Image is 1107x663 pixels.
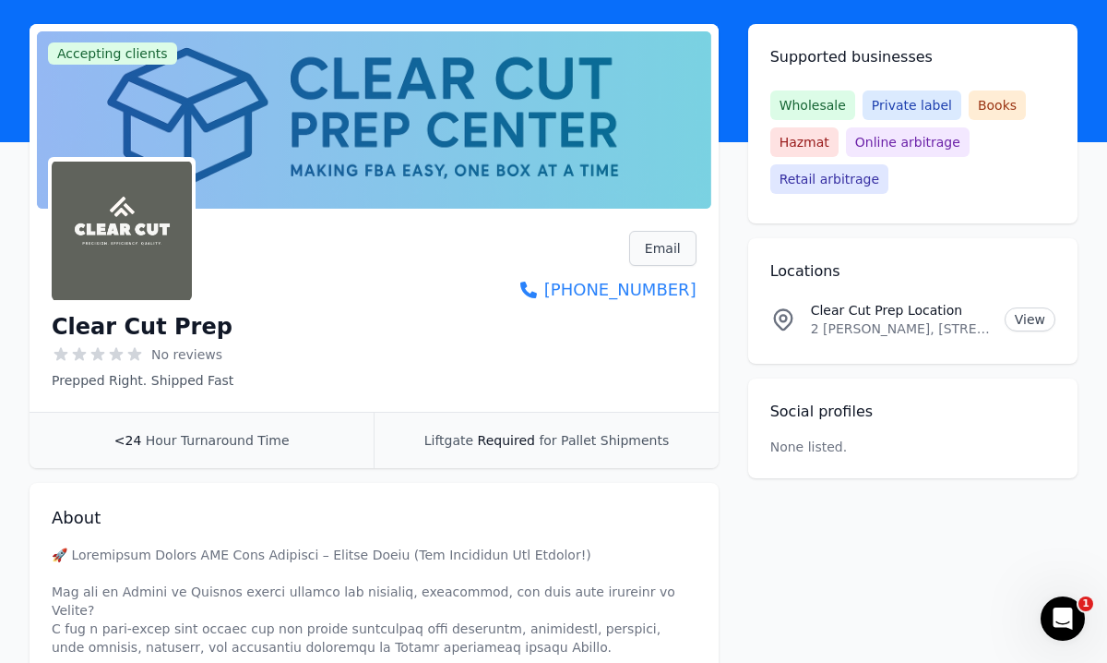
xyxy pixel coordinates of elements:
[770,127,839,157] span: Hazmat
[846,127,970,157] span: Online arbitrage
[811,301,990,319] p: Clear Cut Prep Location
[770,164,888,194] span: Retail arbitrage
[863,90,961,120] span: Private label
[1005,307,1055,331] a: View
[151,345,222,364] span: No reviews
[52,312,232,342] h1: Clear Cut Prep
[146,433,290,448] span: Hour Turnaround Time
[48,42,177,65] span: Accepting clients
[114,433,142,448] span: <24
[770,46,1055,68] h2: Supported businesses
[770,438,848,456] p: None listed.
[770,90,855,120] span: Wholesale
[629,231,696,266] a: Email
[52,505,696,531] h2: About
[969,90,1026,120] span: Books
[424,433,473,448] span: Liftgate
[52,161,192,301] img: Clear Cut Prep
[478,433,535,448] span: Required
[520,277,696,303] a: [PHONE_NUMBER]
[539,433,669,448] span: for Pallet Shipments
[1078,597,1093,611] span: 1
[770,260,1055,283] h2: Locations
[52,371,233,390] p: Prepped Right. Shipped Fast
[1041,597,1085,641] iframe: Intercom live chat
[770,401,1055,423] h2: Social profiles
[811,319,990,338] p: 2 [PERSON_NAME], [STREET_ADDRESS]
